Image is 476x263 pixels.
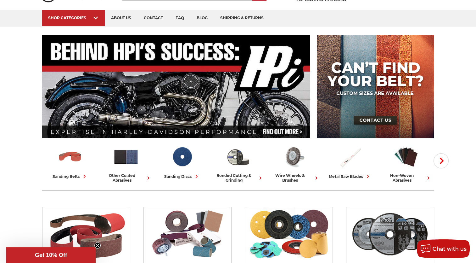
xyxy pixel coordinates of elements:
[225,144,251,170] img: Bonded Cutting & Grinding
[105,10,137,26] a: about us
[42,35,311,138] img: Banner for an interview featuring Horsepower Inc who makes Harley performance upgrades featured o...
[248,207,329,261] img: Sanding Discs
[45,144,96,180] a: sanding belts
[269,173,320,183] div: wire wheels & brushes
[269,144,320,183] a: wire wheels & brushes
[393,144,419,170] img: Non-woven Abrasives
[213,173,264,183] div: bonded cutting & grinding
[329,173,371,180] div: metal saw blades
[349,207,431,261] img: Bonded Cutting & Grinding
[337,144,363,170] img: Metal Saw Blades
[94,242,101,248] button: Close teaser
[147,207,228,261] img: Other Coated Abrasives
[433,246,467,252] span: Chat with us
[57,144,83,170] img: Sanding Belts
[101,144,152,183] a: other coated abrasives
[281,144,307,170] img: Wire Wheels & Brushes
[190,10,214,26] a: blog
[213,144,264,183] a: bonded cutting & grinding
[169,10,190,26] a: faq
[6,247,96,263] div: Get 10% OffClose teaser
[317,35,434,138] img: promo banner for custom belts.
[169,144,195,170] img: Sanding Discs
[45,207,127,261] img: Sanding Belts
[214,10,270,26] a: shipping & returns
[157,144,208,180] a: sanding discs
[325,144,376,180] a: metal saw blades
[381,173,432,183] div: non-woven abrasives
[113,144,139,170] img: Other Coated Abrasives
[417,239,470,258] button: Chat with us
[381,144,432,183] a: non-woven abrasives
[434,153,449,168] button: Next
[101,173,152,183] div: other coated abrasives
[164,173,200,180] div: sanding discs
[53,173,88,180] div: sanding belts
[137,10,169,26] a: contact
[35,252,67,258] span: Get 10% Off
[48,15,98,20] div: SHOP CATEGORIES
